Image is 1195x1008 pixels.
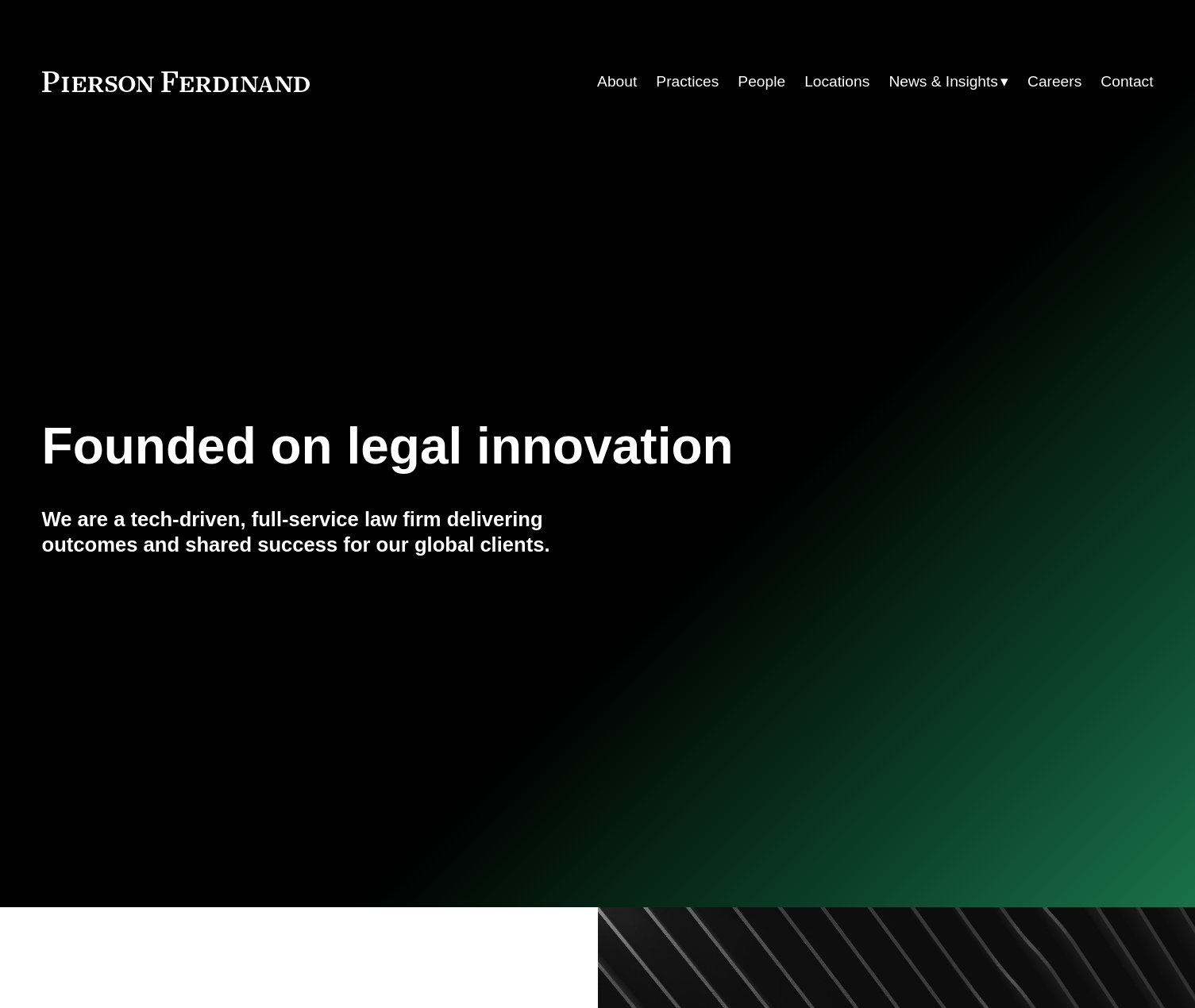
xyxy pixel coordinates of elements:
[738,67,785,97] a: People
[597,67,637,97] a: About
[804,67,869,97] a: Locations
[889,67,1008,97] a: folder dropdown
[1027,67,1081,97] a: Careers
[889,68,998,96] span: News & Insights
[656,67,719,97] a: Practices
[1101,67,1153,97] a: Contact
[42,417,969,475] h1: Founded on legal innovation
[42,506,598,558] h4: We are a tech-driven, full-service law firm delivering outcomes and shared success for our global...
